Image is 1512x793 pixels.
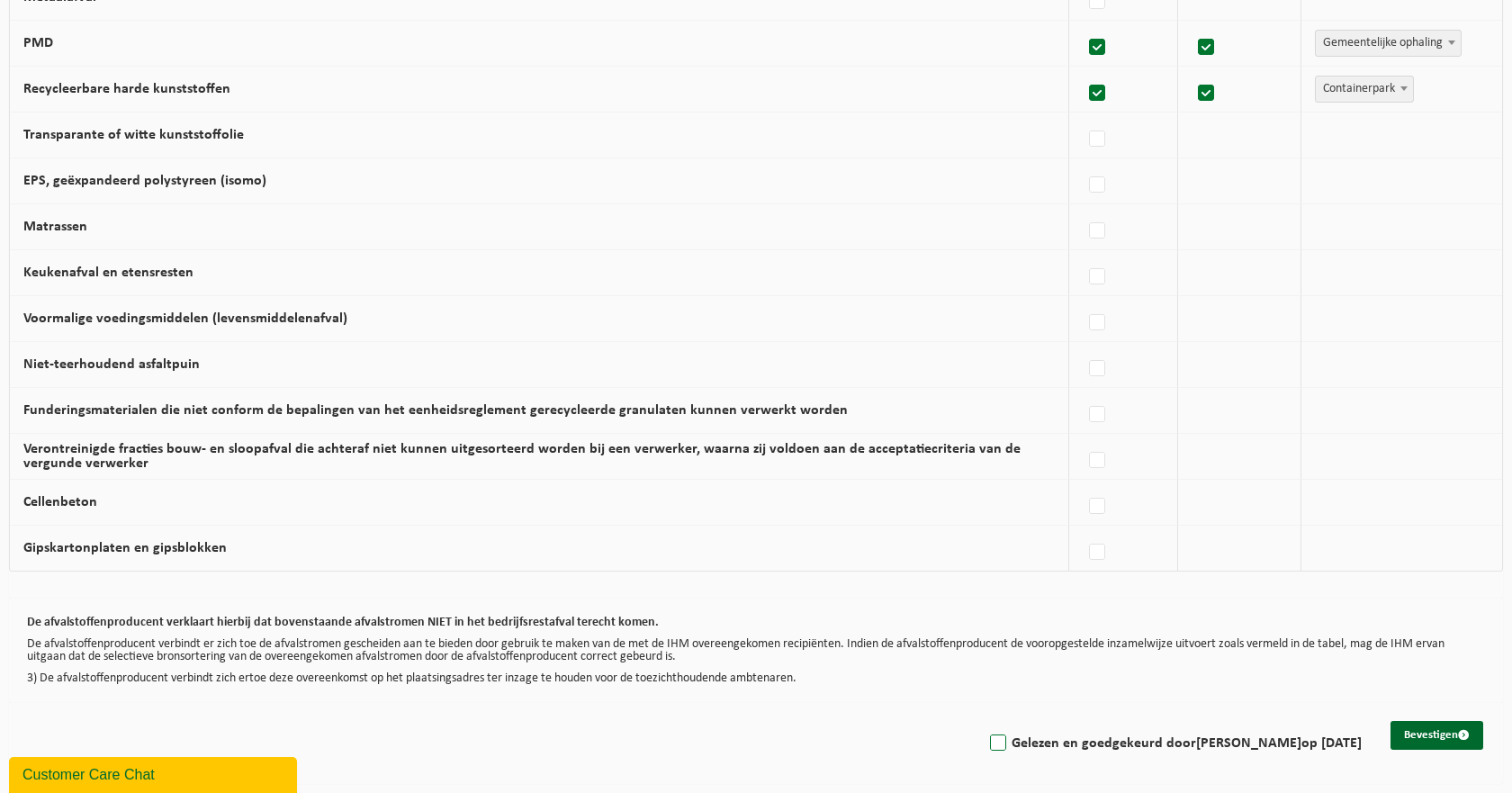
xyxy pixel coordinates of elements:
[27,672,1485,685] p: 3) De afvalstoffenproducent verbindt zich ertoe deze overeenkomst op het plaatsingsadres ter inza...
[23,36,53,50] label: PMD
[27,616,659,629] b: De afvalstoffenproducent verklaart hierbij dat bovenstaande afvalstromen NIET in het bedrijfsrest...
[23,495,97,509] label: Cellenbeton
[986,730,1362,757] label: Gelezen en goedgekeurd door op [DATE]
[23,541,227,555] label: Gipskartonplaten en gipsblokken
[9,753,301,793] iframe: chat widget
[27,638,1485,663] p: De afvalstoffenproducent verbindt er zich toe de afvalstromen gescheiden aan te bieden door gebru...
[1196,736,1301,751] strong: [PERSON_NAME]
[23,357,200,372] label: Niet-teerhoudend asfaltpuin
[1316,77,1413,102] span: Containerpark
[1390,721,1483,750] button: Bevestigen
[23,220,87,234] label: Matrassen
[1315,30,1462,57] span: Gemeentelijke ophaling
[23,266,193,280] label: Keukenafval en etensresten
[1315,76,1414,103] span: Containerpark
[1316,31,1461,56] span: Gemeentelijke ophaling
[23,128,244,142] label: Transparante of witte kunststoffolie
[23,82,230,96] label: Recycleerbare harde kunststoffen
[23,403,848,418] label: Funderingsmaterialen die niet conform de bepalingen van het eenheidsreglement gerecycleerde granu...
[23,311,347,326] label: Voormalige voedingsmiddelen (levensmiddelenafval)
[23,442,1021,471] label: Verontreinigde fracties bouw- en sloopafval die achteraf niet kunnen uitgesorteerd worden bij een...
[23,174,266,188] label: EPS, geëxpandeerd polystyreen (isomo)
